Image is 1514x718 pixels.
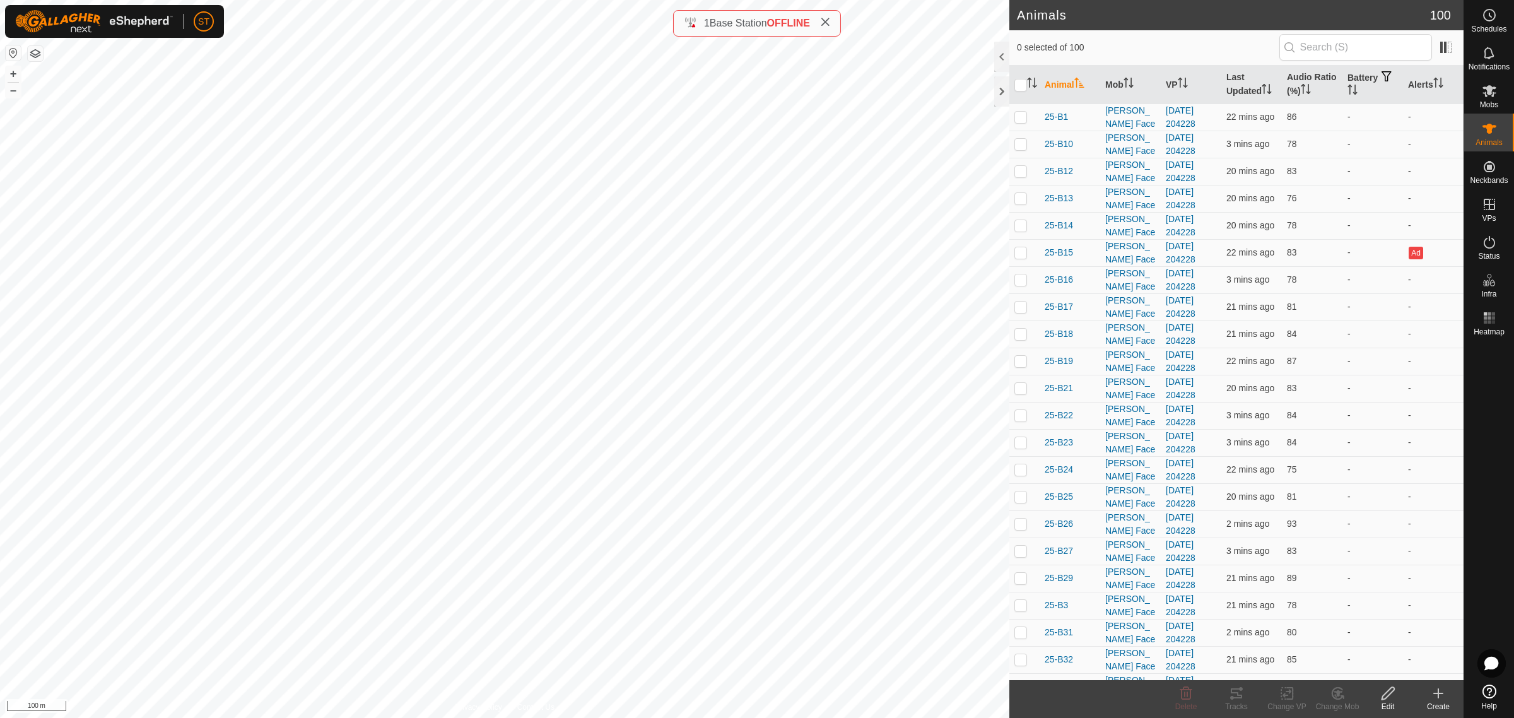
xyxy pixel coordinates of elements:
div: [PERSON_NAME] Face [1105,158,1156,185]
span: Neckbands [1470,177,1508,184]
span: 25-B31 [1045,626,1073,639]
p-sorticon: Activate to sort [1074,79,1084,90]
td: - [1403,185,1464,212]
td: - [1342,646,1403,673]
span: 11 Aug 2025, 6:12 am [1226,546,1269,556]
span: Mobs [1480,101,1498,109]
span: 78 [1287,274,1297,285]
span: VPs [1482,215,1496,222]
span: 78 [1287,600,1297,610]
td: - [1342,402,1403,429]
a: [DATE] 204228 [1166,377,1195,400]
span: 11 Aug 2025, 5:53 am [1226,573,1274,583]
div: [PERSON_NAME] Face [1105,294,1156,321]
p-sorticon: Activate to sort [1347,86,1358,97]
a: [DATE] 204228 [1166,322,1195,346]
span: 100 [1430,6,1451,25]
p-sorticon: Activate to sort [1124,79,1134,90]
span: 87 [1287,356,1297,366]
td: - [1403,348,1464,375]
td: - [1403,565,1464,592]
td: - [1342,158,1403,185]
span: 78 [1287,220,1297,230]
span: 89 [1287,573,1297,583]
span: Status [1478,252,1499,260]
div: [PERSON_NAME] Face [1105,484,1156,510]
a: [DATE] 204228 [1166,458,1195,481]
button: Reset Map [6,45,21,61]
a: Help [1464,680,1514,715]
span: 25-B12 [1045,165,1073,178]
th: Battery [1342,66,1403,104]
span: 81 [1287,491,1297,502]
a: [DATE] 204228 [1166,648,1195,671]
button: + [6,66,21,81]
span: 11 Aug 2025, 5:52 am [1226,464,1274,474]
span: 25-B10 [1045,138,1073,151]
td: - [1342,321,1403,348]
span: 11 Aug 2025, 6:12 am [1226,274,1269,285]
a: [DATE] 204228 [1166,675,1195,698]
span: 1 [704,18,710,28]
span: 11 Aug 2025, 5:53 am [1226,112,1274,122]
td: - [1403,538,1464,565]
span: 25-B16 [1045,273,1073,286]
span: Notifications [1469,63,1510,71]
input: Search (S) [1279,34,1432,61]
span: Heatmap [1474,328,1505,336]
a: [DATE] 204228 [1166,404,1195,427]
span: 84 [1287,329,1297,339]
span: 86 [1287,112,1297,122]
div: Edit [1363,701,1413,712]
td: - [1403,321,1464,348]
button: – [6,83,21,98]
a: [DATE] 204228 [1166,350,1195,373]
td: - [1403,510,1464,538]
span: Infra [1481,290,1496,298]
span: 25-B17 [1045,300,1073,314]
div: [PERSON_NAME] Face [1105,267,1156,293]
td: - [1342,592,1403,619]
th: Alerts [1403,66,1464,104]
div: [PERSON_NAME] Face [1105,647,1156,673]
span: 93 [1287,519,1297,529]
span: 83 [1287,383,1297,393]
a: Contact Us [517,702,555,713]
span: 76 [1287,193,1297,203]
a: [DATE] 204228 [1166,431,1195,454]
span: 11 Aug 2025, 5:54 am [1226,193,1274,203]
a: [DATE] 204228 [1166,105,1195,129]
a: [DATE] 204228 [1166,567,1195,590]
span: 25-B29 [1045,572,1073,585]
span: 25-B24 [1045,463,1073,476]
div: [PERSON_NAME] Face [1105,511,1156,538]
span: 25-B13 [1045,192,1073,205]
div: [PERSON_NAME] Face [1105,131,1156,158]
span: 25-B26 [1045,517,1073,531]
span: 25-B21 [1045,382,1073,395]
td: - [1342,619,1403,646]
span: 11 Aug 2025, 5:55 am [1226,383,1274,393]
div: [PERSON_NAME] Face [1105,592,1156,619]
a: [DATE] 204228 [1166,485,1195,509]
div: [PERSON_NAME] Face [1105,185,1156,212]
span: 25-B3 [1045,599,1068,612]
td: - [1342,456,1403,483]
button: Map Layers [28,46,43,61]
a: [DATE] 204228 [1166,160,1195,183]
span: 11 Aug 2025, 5:53 am [1226,600,1274,610]
span: 25-B14 [1045,219,1073,232]
span: 25-B15 [1045,246,1073,259]
th: Audio Ratio (%) [1282,66,1342,104]
p-sorticon: Activate to sort [1433,79,1443,90]
td: - [1342,565,1403,592]
a: Privacy Policy [455,702,502,713]
td: - [1342,375,1403,402]
td: - [1403,212,1464,239]
td: - [1403,266,1464,293]
span: 25-B32 [1045,653,1073,666]
td: - [1342,483,1403,510]
td: - [1403,483,1464,510]
td: - [1403,456,1464,483]
td: - [1403,402,1464,429]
